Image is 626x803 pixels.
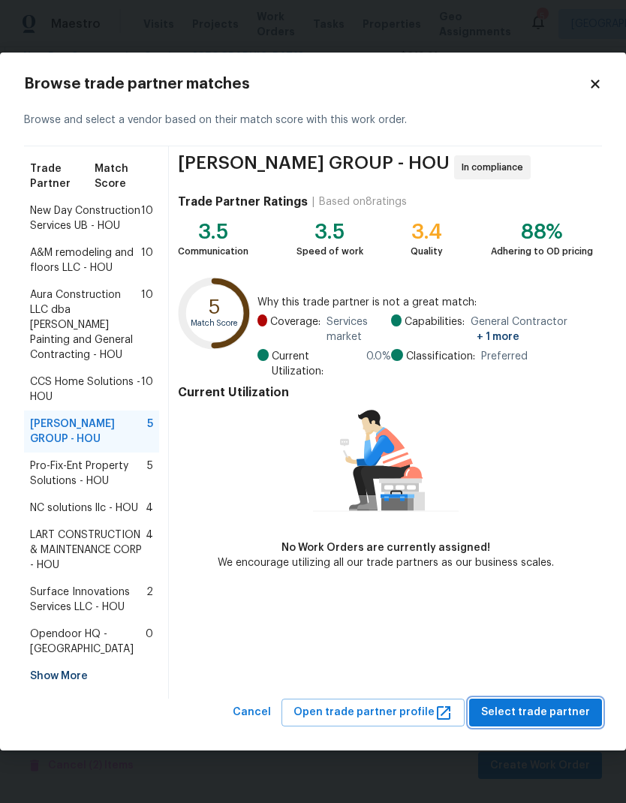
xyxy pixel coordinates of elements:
[30,528,146,573] span: LART CONSTRUCTION & MAINTENANCE CORP - HOU
[30,161,95,191] span: Trade Partner
[296,224,363,239] div: 3.5
[95,161,153,191] span: Match Score
[293,703,453,722] span: Open trade partner profile
[146,585,153,615] span: 2
[30,501,138,516] span: NC solutions llc - HOU
[411,224,443,239] div: 3.4
[471,314,593,344] span: General Contractor
[411,244,443,259] div: Quality
[30,374,141,405] span: CCS Home Solutions - HOU
[146,627,153,657] span: 0
[30,627,146,657] span: Opendoor HQ - [GEOGRAPHIC_DATA]
[233,703,271,722] span: Cancel
[24,663,159,690] div: Show More
[191,319,239,327] text: Match Score
[281,699,465,726] button: Open trade partner profile
[270,314,321,344] span: Coverage:
[491,224,593,239] div: 88%
[227,699,277,726] button: Cancel
[24,95,602,146] div: Browse and select a vendor based on their match score with this work order.
[141,203,153,233] span: 10
[146,528,153,573] span: 4
[147,459,153,489] span: 5
[141,287,153,362] span: 10
[272,349,360,379] span: Current Utilization:
[327,314,392,344] span: Services market
[481,703,590,722] span: Select trade partner
[477,332,519,342] span: + 1 more
[30,585,146,615] span: Surface Innovations Services LLC - HOU
[30,287,141,362] span: Aura Construction LLC dba [PERSON_NAME] Painting and General Contracting - HOU
[462,160,529,175] span: In compliance
[366,349,391,379] span: 0.0 %
[24,77,588,92] h2: Browse trade partner matches
[481,349,528,364] span: Preferred
[218,540,554,555] div: No Work Orders are currently assigned!
[30,459,147,489] span: Pro-Fix-Ent Property Solutions - HOU
[296,244,363,259] div: Speed of work
[257,295,593,310] span: Why this trade partner is not a great match:
[319,194,407,209] div: Based on 8 ratings
[469,699,602,726] button: Select trade partner
[178,194,308,209] h4: Trade Partner Ratings
[141,245,153,275] span: 10
[141,374,153,405] span: 10
[146,501,153,516] span: 4
[218,555,554,570] div: We encourage utilizing all our trade partners as our business scales.
[406,349,475,364] span: Classification:
[405,314,465,344] span: Capabilities:
[209,297,221,317] text: 5
[491,244,593,259] div: Adhering to OD pricing
[30,245,141,275] span: A&M remodeling and floors LLC - HOU
[30,417,147,447] span: [PERSON_NAME] GROUP - HOU
[178,155,450,179] span: [PERSON_NAME] GROUP - HOU
[30,203,141,233] span: New Day Construction Services UB - HOU
[178,385,593,400] h4: Current Utilization
[178,244,248,259] div: Communication
[308,194,319,209] div: |
[178,224,248,239] div: 3.5
[147,417,153,447] span: 5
